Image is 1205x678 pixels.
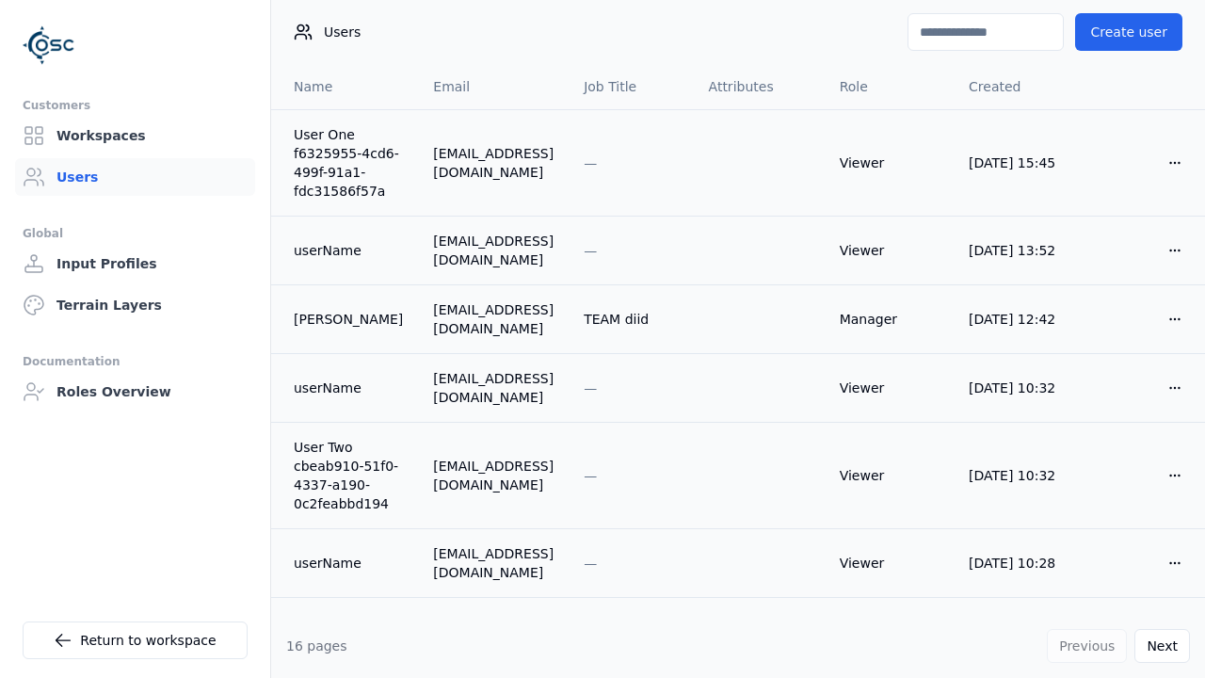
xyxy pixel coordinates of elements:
[23,621,248,659] a: Return to workspace
[324,23,361,41] span: Users
[433,544,554,582] div: [EMAIL_ADDRESS][DOMAIN_NAME]
[1134,629,1190,663] button: Next
[433,457,554,494] div: [EMAIL_ADDRESS][DOMAIN_NAME]
[15,245,255,282] a: Input Profiles
[840,379,939,397] div: Viewer
[15,286,255,324] a: Terrain Layers
[840,241,939,260] div: Viewer
[23,19,75,72] img: Logo
[840,310,939,329] div: Manager
[433,369,554,407] div: [EMAIL_ADDRESS][DOMAIN_NAME]
[840,554,939,573] div: Viewer
[954,64,1082,109] th: Created
[294,241,403,260] a: userName
[433,300,554,338] div: [EMAIL_ADDRESS][DOMAIN_NAME]
[23,94,248,117] div: Customers
[969,241,1067,260] div: [DATE] 13:52
[433,232,554,269] div: [EMAIL_ADDRESS][DOMAIN_NAME]
[286,638,347,654] span: 16 pages
[294,379,403,397] a: userName
[433,144,554,182] div: [EMAIL_ADDRESS][DOMAIN_NAME]
[23,350,248,373] div: Documentation
[840,466,939,485] div: Viewer
[969,466,1067,485] div: [DATE] 10:32
[294,125,403,201] a: User One f6325955-4cd6-499f-91a1-fdc31586f57a
[294,438,403,513] a: User Two cbeab910-51f0-4337-a190-0c2feabbd194
[825,64,954,109] th: Role
[584,380,597,395] span: —
[584,243,597,258] span: —
[15,373,255,411] a: Roles Overview
[969,310,1067,329] div: [DATE] 12:42
[584,310,678,329] div: TEAM diid
[15,117,255,154] a: Workspaces
[271,64,418,109] th: Name
[15,158,255,196] a: Users
[23,222,248,245] div: Global
[418,64,569,109] th: Email
[584,468,597,483] span: —
[294,310,403,329] a: [PERSON_NAME]
[569,64,693,109] th: Job Title
[969,379,1067,397] div: [DATE] 10:32
[584,155,597,170] span: —
[294,554,403,573] a: userName
[1075,13,1182,51] button: Create user
[694,64,825,109] th: Attributes
[584,556,597,571] span: —
[840,153,939,172] div: Viewer
[969,554,1067,573] div: [DATE] 10:28
[969,153,1067,172] div: [DATE] 15:45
